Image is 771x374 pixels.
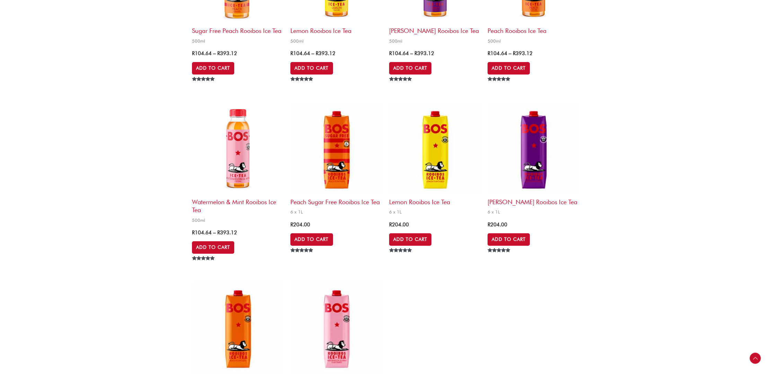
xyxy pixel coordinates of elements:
[410,50,413,56] span: –
[509,50,511,56] span: –
[192,256,216,276] span: Rated out of 5
[488,233,530,246] a: Add to cart: “Berry Rooibos Ice Tea”
[389,103,481,194] img: Lemon Rooibos Ice Tea
[488,209,579,215] span: 6 x 1L
[488,221,507,228] bdi: 204.00
[488,194,579,206] h2: [PERSON_NAME] Rooibos Ice Tea
[290,23,382,35] h2: Lemon Rooibos Ice Tea
[290,221,293,228] span: R
[316,50,318,56] span: R
[316,50,335,56] bdi: 393.12
[389,221,392,228] span: R
[488,50,490,56] span: R
[192,194,283,214] h2: Watermelon & Mint Rooibos Ice Tea
[389,50,409,56] bdi: 104.64
[290,38,382,44] span: 500ml
[389,221,409,228] bdi: 204.00
[290,103,382,194] img: Peach Sugar Free Rooibos Ice Tea
[192,229,195,236] span: R
[389,209,481,215] span: 6 x 1L
[513,50,533,56] bdi: 393.12
[192,282,283,374] img: Peach Rooibos Ice Tea
[488,221,490,228] span: R
[290,62,333,75] a: Select options for “Lemon Rooibos Ice Tea”
[389,77,413,97] span: Rated out of 5
[389,233,431,246] a: Add to cart: “Lemon Rooibos Ice Tea”
[192,217,283,223] span: 500ml
[488,103,579,217] a: [PERSON_NAME] Rooibos Ice Tea6 x 1L
[488,50,507,56] bdi: 104.64
[488,23,579,35] h2: Peach Rooibos Ice Tea
[213,229,216,236] span: –
[192,38,283,44] span: 500ml
[389,23,481,35] h2: [PERSON_NAME] Rooibos Ice Tea
[488,248,511,268] span: Rated out of 5
[488,62,530,75] a: Select options for “Peach Rooibos Ice Tea”
[192,103,283,194] img: Watermelon & Mint Rooibos Ice Tea
[217,50,220,56] span: R
[217,50,237,56] bdi: 393.12
[192,50,195,56] span: R
[389,194,481,206] h2: Lemon Rooibos Ice Tea
[192,23,283,35] h2: Sugar Free Peach Rooibos Ice Tea
[290,221,310,228] bdi: 204.00
[488,38,579,44] span: 500ml
[290,233,333,246] a: Add to cart: “Peach Sugar Free Rooibos Ice Tea”
[312,50,314,56] span: –
[217,229,220,236] span: R
[290,282,382,374] img: Watermelon & Mint Rooibos Ice Tea
[213,50,216,56] span: –
[389,103,481,217] a: Lemon Rooibos Ice Tea6 x 1L
[192,77,216,97] span: Rated out of 5
[192,50,212,56] bdi: 104.64
[192,62,234,75] a: Select options for “Sugar Free Peach Rooibos Ice Tea”
[488,77,511,97] span: Rated out of 5
[389,62,431,75] a: Select options for “Berry Rooibos Ice Tea”
[192,241,234,254] a: Select options for “Watermelon & Mint Rooibos Ice Tea”
[290,194,382,206] h2: Peach Sugar Free Rooibos Ice Tea
[290,248,314,268] span: Rated out of 5
[290,50,310,56] bdi: 104.64
[192,103,283,225] a: Watermelon & Mint Rooibos Ice Tea500ml
[389,50,392,56] span: R
[389,248,413,268] span: Rated out of 5
[290,50,293,56] span: R
[290,209,382,215] span: 6 x 1L
[414,50,434,56] bdi: 393.12
[290,77,314,97] span: Rated out of 5
[217,229,237,236] bdi: 393.12
[414,50,417,56] span: R
[290,103,382,217] a: Peach Sugar Free Rooibos Ice Tea6 x 1L
[488,103,579,194] img: Berry Rooibos Ice Tea
[513,50,516,56] span: R
[389,38,481,44] span: 500ml
[192,229,212,236] bdi: 104.64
